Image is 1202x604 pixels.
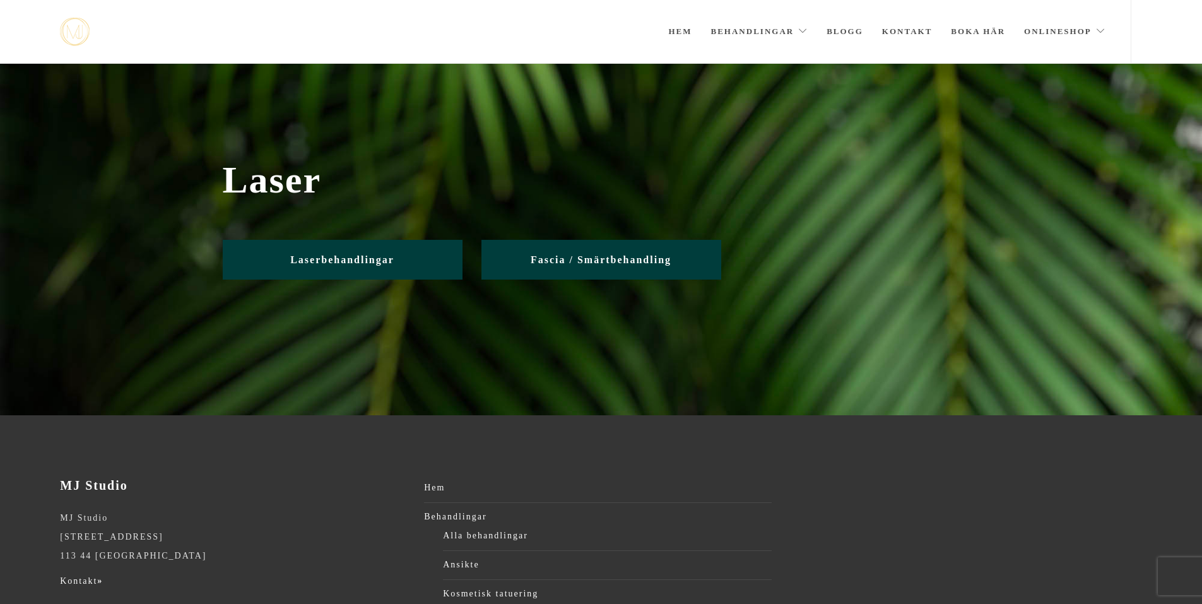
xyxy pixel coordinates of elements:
a: Ansikte [443,555,772,574]
a: Fascia / Smärtbehandling [481,240,721,280]
a: Hem [424,478,772,497]
span: Laser [223,158,980,202]
a: Kontakt» [60,576,103,586]
a: Kosmetisk tatuering [443,584,772,603]
span: Laserbehandlingar [290,254,394,265]
a: Laserbehandlingar [223,240,463,280]
a: mjstudio mjstudio mjstudio [60,18,90,46]
h3: MJ Studio [60,478,408,493]
p: MJ Studio [STREET_ADDRESS] 113 44 [GEOGRAPHIC_DATA] [60,509,408,566]
span: Fascia / Smärtbehandling [531,254,671,265]
img: mjstudio [60,18,90,46]
a: Behandlingar [424,507,772,526]
a: Alla behandlingar [443,526,772,545]
strong: » [97,576,103,586]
